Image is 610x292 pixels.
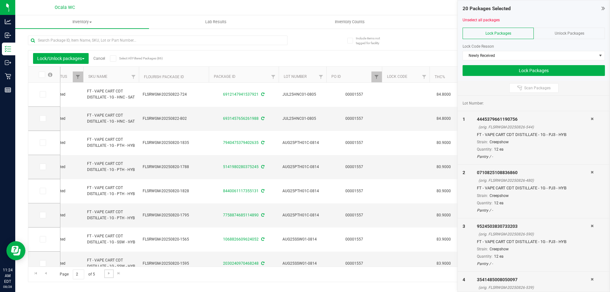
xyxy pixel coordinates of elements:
span: FT - VAPE CART CDT DISTILLATE - 1G - SSW - HYB [87,233,135,245]
div: Pantry / - [477,261,591,267]
a: 7758874685114890 [223,213,259,217]
a: Go to the last page [114,269,124,278]
span: Select All Filtered Packages (86) [119,57,151,60]
span: Page of 5 [54,269,100,279]
span: FT - VAPE CART CDT DISTILLATE - 1G - PTH - HYB [87,137,135,149]
a: 5141980280375245 [223,165,259,169]
span: Ocala WC [55,5,75,10]
a: Lot Number [284,74,307,79]
a: Filter [316,71,326,82]
div: 9524503830733203 [477,223,591,230]
a: 00001557 [345,165,363,169]
a: Cancel [93,56,105,61]
a: 00001557 [345,189,363,193]
span: 12 ea [494,201,504,205]
span: Select all records on this page [48,72,52,77]
p: 08/28 [3,284,12,289]
span: AUG25PTH01C-0814 [282,212,322,218]
span: Lot Number: [463,100,484,106]
div: (orig. FLSRWGM-20250826-539) [478,285,591,290]
span: AUG25PTH01C-0814 [282,164,322,170]
a: Inventory Counts [283,15,417,29]
span: FLSRWGM-20250822-724 [143,92,205,98]
span: Lock Packages [485,31,511,36]
span: 1 [463,117,465,122]
a: 00001557 [345,261,363,266]
span: FLSRWGM-20250820-1565 [143,236,205,242]
div: FT - VAPE CART CDT DISTILLATE - 1G - PJ3 - HYB [477,239,591,245]
iframe: Resource center [6,241,25,260]
span: AUG25PTH01C-0814 [282,140,322,146]
span: Lock/Unlock packages [37,56,85,61]
span: Sync from Compliance System [260,189,264,193]
a: Lock Code [387,74,407,79]
span: FLSRWGM-20250820-1788 [143,164,205,170]
a: Flourish Package ID [144,75,184,79]
span: Sync from Compliance System [260,237,264,241]
span: Quantity: [477,147,492,152]
a: 00001557 [345,213,363,217]
inline-svg: Inventory [5,46,11,52]
span: FLSRWGM-20250820-1835 [143,140,205,146]
span: 80.9000 [433,138,454,147]
span: 3 [463,224,465,229]
span: 83.9000 [433,235,454,244]
a: Go to the previous page [41,269,50,278]
span: Strain: [477,247,488,251]
span: FT - VAPE CART CDT DISTILLATE - 1G - PTH - HYB [87,161,135,173]
div: 4445379661190756 [477,116,591,123]
inline-svg: Retail [5,73,11,79]
span: JUL25HNC01-0805 [282,92,322,98]
span: AUG25PTH01C-0814 [282,188,322,194]
span: AUG25SSW01-0814 [282,261,322,267]
span: Strain: [477,140,488,144]
span: Created [52,212,79,218]
span: Creepshow [490,247,509,251]
span: AUG25SSW01-0814 [282,236,322,242]
button: Scan Packages [509,83,559,93]
a: Go to the first page [31,269,40,278]
span: JUL25HNC01-0805 [282,116,322,122]
p: 11:24 AM EDT [3,267,12,284]
span: Created [52,92,79,98]
a: Filter [128,71,139,82]
span: Sync from Compliance System [260,165,264,169]
a: 1068826609624052 [223,237,259,241]
span: 80.9000 [433,162,454,172]
a: Filter [268,71,279,82]
span: FLSRWGM-20250820-1795 [143,212,205,218]
span: Include items not tagged for facility [356,36,388,45]
div: 3541485008050097 [477,276,591,283]
div: FT - VAPE CART CDT DISTILLATE - 1G - PJ3 - HYB [477,185,591,191]
a: 6912147941537921 [223,92,259,97]
a: Package ID [214,74,235,79]
inline-svg: Inbound [5,32,11,38]
button: Lock/Unlock packages [33,53,89,64]
a: Lab Results [149,15,283,29]
span: FT - VAPE CART CDT DISTILLATE - 1G - HNC - SAT [87,112,135,125]
a: PO ID [331,74,341,79]
span: Created [52,261,79,267]
span: Created [52,116,79,122]
a: Inventory [15,15,149,29]
a: 00001557 [345,140,363,145]
inline-svg: Outbound [5,59,11,66]
a: Filter [73,71,83,82]
a: SKU Name [88,74,107,79]
input: Search Package ID, Item Name, SKU, Lot or Part Number... [28,36,288,45]
span: Quantity: [477,254,492,259]
span: Lock Code Reason [463,44,494,49]
inline-svg: Analytics [5,18,11,25]
a: 8440061117355131 [223,189,259,193]
span: FT - VAPE CART CDT DISTILLATE - 1G - PTH - HYB [87,209,135,221]
a: Go to the next page [104,269,113,278]
span: Creepshow [490,140,509,144]
span: Strain: [477,194,488,198]
span: FT - VAPE CART CDT DISTILLATE - 1G - PTH - HYB [87,185,135,197]
div: (orig. FLSRWGM-20250826-480) [478,178,591,183]
a: 00001557 [345,237,363,241]
a: THC% [435,75,445,79]
span: Inventory [15,19,149,25]
div: Pantry / - [477,207,591,213]
input: 2 [73,269,84,279]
